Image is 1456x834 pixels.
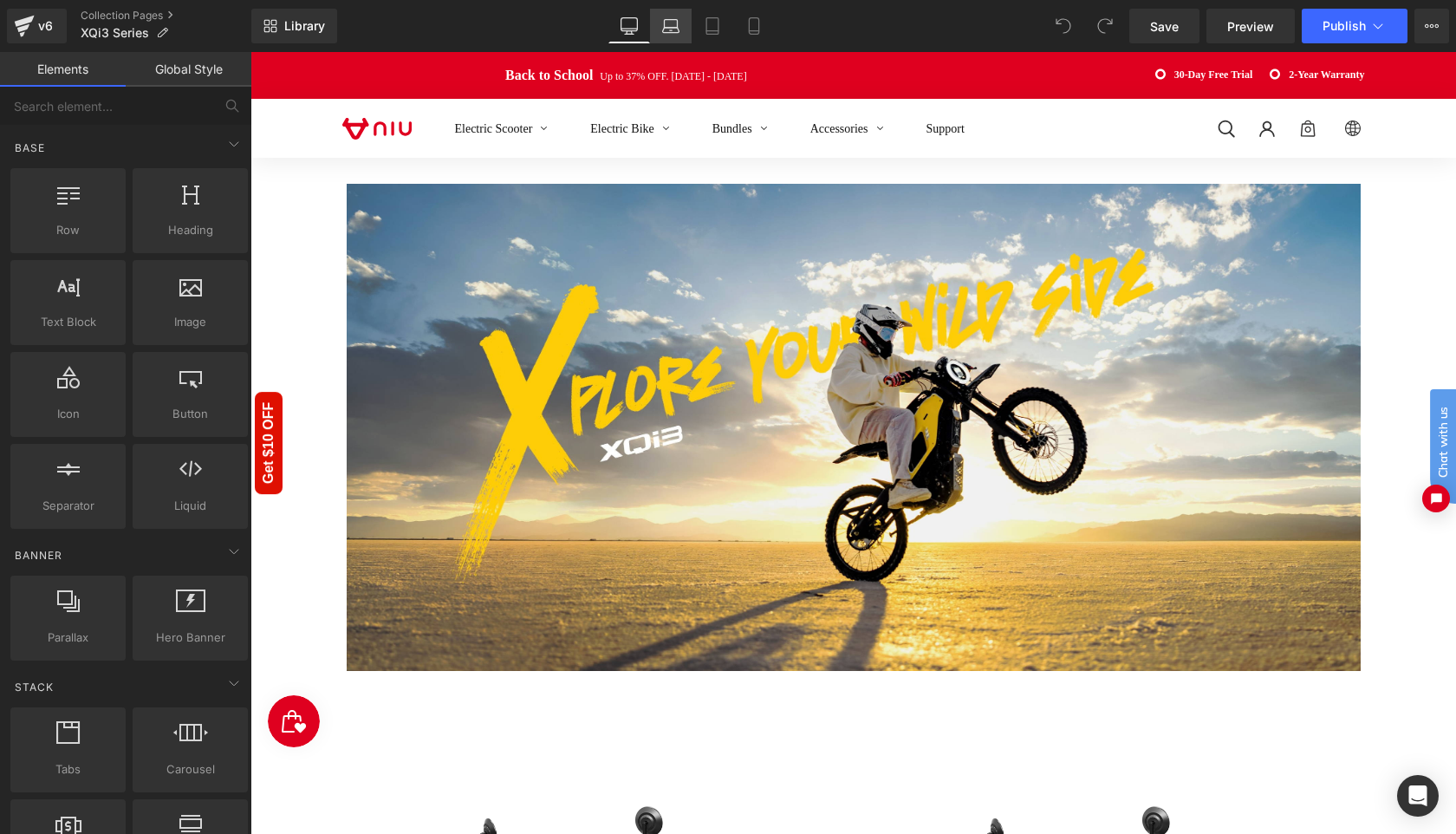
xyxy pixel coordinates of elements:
div: Open Intercom Messenger [1397,775,1439,817]
button: Redo [1088,9,1122,43]
span: XQi3 Series [81,26,149,40]
span: Hero Banner [138,629,243,647]
span: Stack [13,679,55,695]
span: Parallax [16,629,120,647]
span: Base [13,140,47,156]
button: Publish [1302,9,1407,43]
span: Icon [16,405,120,423]
span: Publish [1323,19,1366,33]
div: v6 [35,15,56,37]
span: Preview [1227,17,1274,36]
span: Image [138,313,243,331]
div: 2-Year Warranty [1038,16,1114,29]
span: Banner [13,547,64,564]
a: Desktop [608,9,650,43]
a: Support [676,68,714,86]
a: Electric Scooter [205,68,283,86]
a: Accessories [560,68,618,86]
iframe: Button to open loyalty program pop-up [17,643,69,695]
a: Bundles [462,68,502,86]
a: Global Style [126,52,251,87]
iframe: Tidio Chat [1154,239,1206,543]
span: Separator [16,497,120,515]
div: 30-Day Free Trial [924,16,1003,29]
span: Row [16,221,120,239]
span: Liquid [138,497,243,515]
span: Tabs [16,760,120,779]
span: Heading [138,221,243,239]
button: Undo [1046,9,1081,43]
button: Get $10 OFF [10,350,26,432]
a: New Library [251,9,337,43]
a: Preview [1206,9,1295,43]
span: Text Block [16,313,120,331]
span: Library [284,18,325,34]
strong: Back to School [255,16,342,30]
a: Electric Bike [340,68,403,86]
a: v6 [7,9,67,43]
span: Carousel [138,760,243,779]
a: Tablet [692,9,733,43]
button: More [1414,9,1449,43]
span: Save [1150,17,1179,36]
p: Up to 37% OFF. [DATE] - [DATE] [255,16,732,32]
span: Button [138,405,243,423]
a: Collection Pages [81,9,251,23]
a: Mobile [733,9,775,43]
a: Laptop [650,9,692,43]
